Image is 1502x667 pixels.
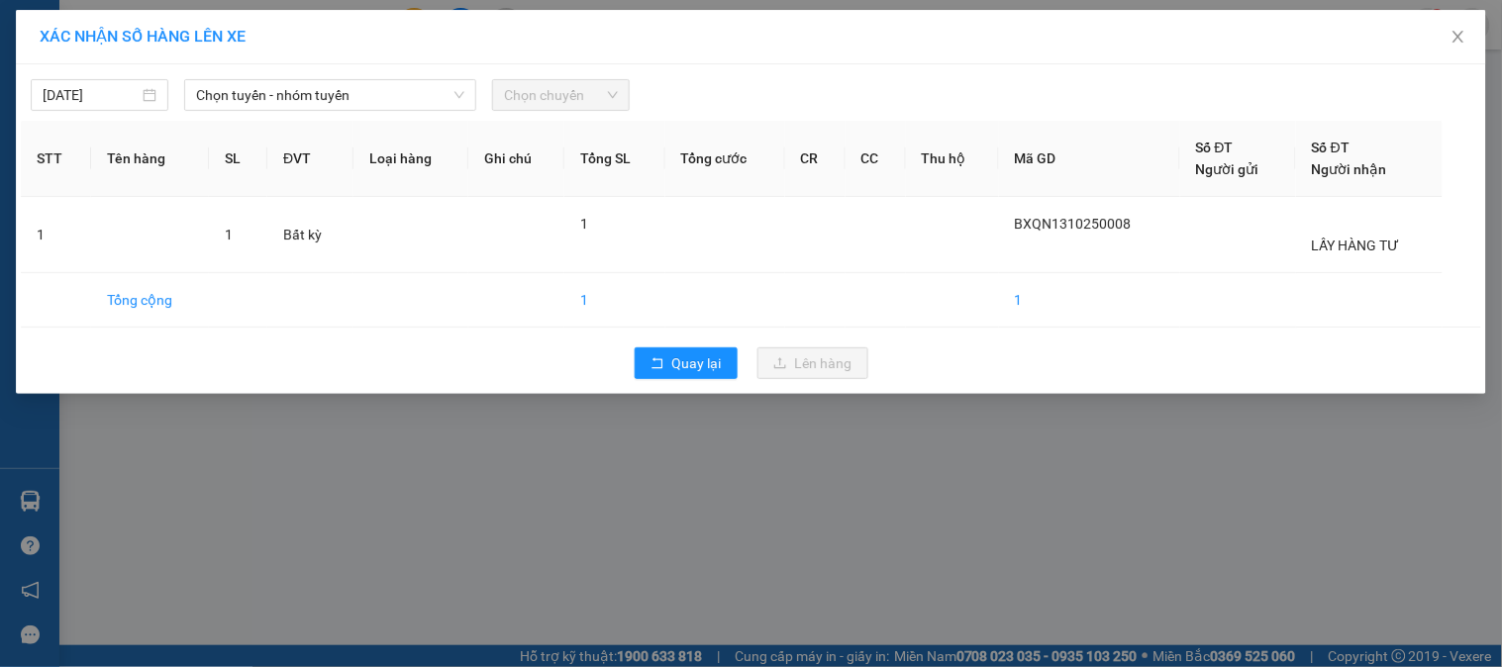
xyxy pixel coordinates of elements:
th: Tổng cước [665,121,785,197]
th: ĐVT [267,121,353,197]
td: Tổng cộng [91,273,210,328]
div: Bến xe [GEOGRAPHIC_DATA] [17,17,218,64]
span: Người nhận [1312,161,1387,177]
span: Gửi: [17,19,48,40]
span: Chọn tuyến - nhóm tuyến [196,80,464,110]
th: Mã GD [999,121,1180,197]
span: Quay lại [672,352,722,374]
span: THÀNH CÔNG [232,116,358,185]
span: Chọn chuyến [504,80,618,110]
td: 1 [999,273,1180,328]
span: close [1451,29,1466,45]
span: 1 [225,227,233,242]
td: 1 [21,197,91,273]
span: TC: [232,127,258,147]
th: Ghi chú [468,121,565,197]
th: Tên hàng [91,121,210,197]
th: CR [785,121,846,197]
th: SL [209,121,267,197]
span: BXQN1310250008 [1015,216,1132,232]
th: CC [846,121,906,197]
span: down [453,89,465,101]
td: Bất kỳ [267,197,353,273]
div: Bến xe Miền Đông [232,17,391,64]
td: 1 [564,273,664,328]
input: 13/10/2025 [43,84,139,106]
button: rollbackQuay lại [635,347,738,379]
span: Người gửi [1196,161,1259,177]
span: rollback [651,356,664,372]
span: XÁC NHẬN SỐ HÀNG LÊN XE [40,27,246,46]
div: THẢO TRANG [232,64,391,88]
th: Loại hàng [353,121,468,197]
span: Số ĐT [1312,140,1350,155]
span: Số ĐT [1196,140,1234,155]
th: Tổng SL [564,121,664,197]
th: Thu hộ [906,121,999,197]
button: Close [1431,10,1486,65]
button: uploadLên hàng [757,347,868,379]
span: Nhận: [232,19,279,40]
span: 1 [580,216,588,232]
div: 0902119215 [232,88,391,116]
th: STT [21,121,91,197]
span: LẤY HÀNG TƯ [1312,238,1400,253]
